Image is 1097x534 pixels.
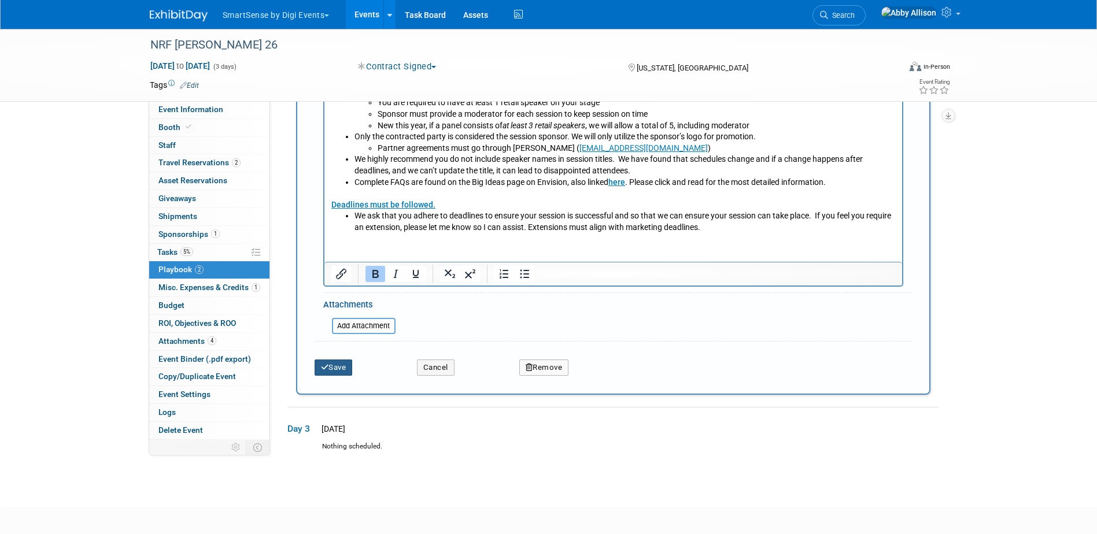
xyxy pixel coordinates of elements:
[158,354,251,364] span: Event Binder (.pdf export)
[186,124,191,130] i: Booth reservation complete
[354,61,441,73] button: Contract Signed
[211,229,220,238] span: 1
[149,244,269,261] a: Tasks5%
[149,261,269,279] a: Playbook2
[287,442,939,462] div: Nothing scheduled.
[175,61,186,71] span: to
[158,176,227,185] span: Asset Reservations
[923,62,950,71] div: In-Person
[149,351,269,368] a: Event Binder (.pdf export)
[158,425,203,435] span: Delete Event
[315,359,353,376] button: Save
[212,63,237,71] span: (3 days)
[323,299,396,314] div: Attachments
[158,140,176,150] span: Staff
[494,266,514,282] button: Numbered list
[149,386,269,403] a: Event Settings
[158,229,220,239] span: Sponsorships
[195,265,204,274] span: 2
[158,105,223,114] span: Event Information
[149,279,269,296] a: Misc. Expenses & Credits1
[208,336,216,345] span: 4
[180,247,193,256] span: 5%
[881,6,937,19] img: Abby Allison
[252,283,260,292] span: 1
[146,35,882,55] div: NRF [PERSON_NAME] 26
[149,190,269,207] a: Giveaways
[149,208,269,225] a: Shipments
[515,266,534,282] button: Bullet list
[149,154,269,172] a: Travel Reservations2
[158,194,196,203] span: Giveaways
[158,265,204,274] span: Playbook
[287,422,316,435] span: Day 3
[519,359,569,376] button: Remove
[149,315,269,332] a: ROI, Objectives & ROO
[158,390,210,399] span: Event Settings
[149,297,269,314] a: Budget
[180,81,199,90] a: Edit
[149,119,269,136] a: Booth
[910,62,921,71] img: Format-Inperson.png
[158,336,216,346] span: Attachments
[149,333,269,350] a: Attachments4
[365,266,385,282] button: Bold
[149,137,269,154] a: Staff
[232,158,241,167] span: 2
[158,318,236,328] span: ROI, Objectives & ROO
[150,61,210,71] span: [DATE] [DATE]
[226,440,246,455] td: Personalize Event Tab Strip
[832,60,951,77] div: Event Format
[149,404,269,421] a: Logs
[158,158,241,167] span: Travel Reservations
[149,101,269,118] a: Event Information
[828,11,855,20] span: Search
[158,212,197,221] span: Shipments
[158,283,260,292] span: Misc. Expenses & Credits
[158,372,236,381] span: Copy/Duplicate Event
[150,79,199,91] td: Tags
[440,266,460,282] button: Subscript
[386,266,405,282] button: Italic
[417,359,455,376] button: Cancel
[158,123,194,132] span: Booth
[331,266,351,282] button: Insert/edit link
[918,79,950,85] div: Event Rating
[158,301,184,310] span: Budget
[812,5,866,25] a: Search
[318,424,345,433] span: [DATE]
[149,226,269,243] a: Sponsorships1
[149,172,269,190] a: Asset Reservations
[149,368,269,385] a: Copy/Duplicate Event
[149,422,269,439] a: Delete Event
[150,10,208,21] img: ExhibitDay
[157,247,193,257] span: Tasks
[246,440,269,455] td: Toggle Event Tabs
[637,64,748,72] span: [US_STATE], [GEOGRAPHIC_DATA]
[406,266,426,282] button: Underline
[158,407,176,417] span: Logs
[460,266,480,282] button: Superscript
